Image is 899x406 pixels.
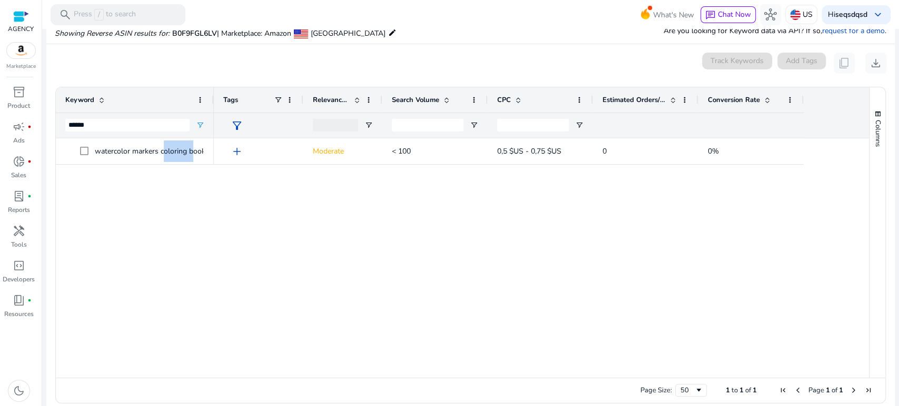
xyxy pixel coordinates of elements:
[311,28,386,38] span: [GEOGRAPHIC_DATA]
[753,385,757,395] span: 1
[11,170,26,180] p: Sales
[7,101,30,110] p: Product
[13,136,25,145] p: Ads
[870,57,882,69] span: download
[13,259,25,272] span: code_blocks
[864,386,873,394] div: Last Page
[388,26,397,39] mat-icon: edit
[231,119,243,132] span: filter_alt
[497,119,569,131] input: CPC Filter Input
[745,385,751,395] span: of
[849,386,858,394] div: Next Page
[732,385,738,395] span: to
[497,95,511,105] span: CPC
[575,121,584,129] button: Open Filter Menu
[8,24,34,34] p: AGENCY
[13,384,25,397] span: dark_mode
[865,53,886,74] button: download
[59,8,72,21] span: search
[27,125,32,129] span: fiber_manual_record
[794,386,802,394] div: Previous Page
[55,28,170,38] i: Showing Reverse ASIN results for:
[217,28,291,38] span: | Marketplace: Amazon
[680,385,695,395] div: 50
[8,205,30,215] p: Reports
[13,190,25,202] span: lab_profile
[65,95,94,105] span: Keyword
[497,146,561,156] span: 0,5 $US - 0,75 $US
[760,4,781,25] button: hub
[602,95,666,105] span: Estimated Orders/Month
[27,298,32,302] span: fiber_manual_record
[172,28,217,38] span: B0F9FGL6LV
[13,86,25,98] span: inventory_2
[4,309,34,319] p: Resources
[835,9,867,19] b: seqsdqsd
[808,385,824,395] span: Page
[313,95,350,105] span: Relevance Score
[790,9,801,20] img: us.svg
[65,119,190,131] input: Keyword Filter Input
[828,11,867,18] p: Hi
[392,119,463,131] input: Search Volume Filter Input
[873,120,883,147] span: Columns
[700,6,756,23] button: chatChat Now
[27,194,32,198] span: fiber_manual_record
[13,155,25,168] span: donut_small
[764,8,777,21] span: hub
[708,95,760,105] span: Conversion Rate
[13,120,25,133] span: campaign
[94,9,104,21] span: /
[11,240,27,249] p: Tools
[3,275,35,284] p: Developers
[705,10,716,21] span: chat
[196,121,204,129] button: Open Filter Menu
[6,63,36,70] p: Marketplace
[718,9,751,19] span: Chat Now
[470,121,478,129] button: Open Filter Menu
[364,121,373,129] button: Open Filter Menu
[13,225,25,237] span: handyman
[7,43,35,58] img: amazon.svg
[839,385,843,395] span: 1
[95,140,215,162] p: watercolor markers coloring book
[832,385,837,395] span: of
[231,145,243,158] span: add
[739,385,744,395] span: 1
[653,6,694,24] span: What's New
[803,5,813,24] p: US
[708,146,719,156] span: 0%
[826,385,830,395] span: 1
[675,384,707,397] div: Page Size
[779,386,787,394] div: First Page
[74,9,136,21] p: Press to search
[13,294,25,307] span: book_4
[726,385,730,395] span: 1
[640,385,672,395] div: Page Size:
[602,146,607,156] span: 0
[313,140,373,162] p: Moderate
[872,8,884,21] span: keyboard_arrow_down
[392,146,411,156] span: < 100
[27,159,32,164] span: fiber_manual_record
[392,95,439,105] span: Search Volume
[223,95,238,105] span: Tags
